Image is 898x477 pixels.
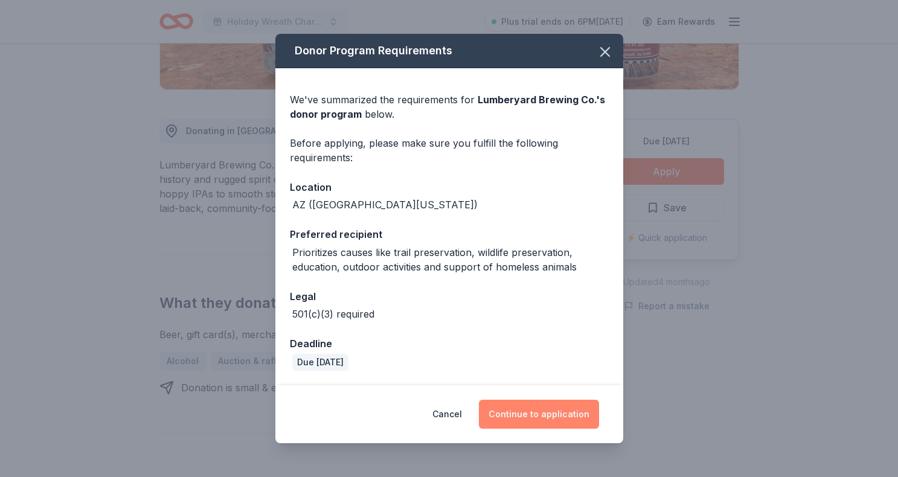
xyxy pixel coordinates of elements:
[290,92,609,121] div: We've summarized the requirements for below.
[275,34,623,68] div: Donor Program Requirements
[290,136,609,165] div: Before applying, please make sure you fulfill the following requirements:
[292,245,609,274] div: Prioritizes causes like trail preservation, wildlife preservation, education, outdoor activities ...
[479,400,599,429] button: Continue to application
[432,400,462,429] button: Cancel
[292,354,348,371] div: Due [DATE]
[292,307,374,321] div: 501(c)(3) required
[292,197,478,212] div: AZ ([GEOGRAPHIC_DATA][US_STATE])
[290,226,609,242] div: Preferred recipient
[290,336,609,351] div: Deadline
[290,289,609,304] div: Legal
[290,179,609,195] div: Location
